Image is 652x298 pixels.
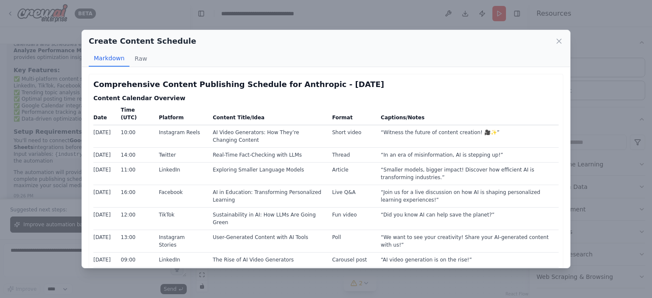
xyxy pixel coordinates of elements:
td: AI Video Generators: How They’re Changing Content [208,125,327,148]
h2: Create Content Schedule [89,35,196,47]
td: Article [327,163,376,185]
td: “We want to see your creativity! Share your AI-generated content with us!” [376,230,559,253]
td: 09:00 [116,253,154,267]
th: Format [327,106,376,125]
td: [DATE] [93,267,116,290]
td: Twitter Spaces [154,267,208,290]
td: [DATE] [93,230,116,253]
td: Twitter [154,148,208,163]
td: “Smaller models, bigger impact! Discover how efficient AI is transforming industries.” [376,163,559,185]
td: 12:00 [116,208,154,230]
td: 16:00 [116,185,154,208]
td: [DATE] [93,253,116,267]
td: “Join our Twitter Spaces to discuss how LLMs are revolutionizing business intelligence!” [376,267,559,290]
td: Carousel post [327,253,376,267]
td: Facebook [154,185,208,208]
td: Audio discussion [327,267,376,290]
button: Markdown [89,51,129,67]
th: Captions/Notes [376,106,559,125]
td: [DATE] [93,125,116,148]
strong: Content Calendar Overview [93,95,185,101]
td: 15:00 [116,267,154,290]
td: TikTok [154,208,208,230]
td: 10:00 [116,125,154,148]
td: The Rise of AI Video Generators [208,253,327,267]
td: [DATE] [93,185,116,208]
td: “In an era of misinformation, AI is stepping up!” [376,148,559,163]
td: AI in Education: Transforming Personalized Learning [208,185,327,208]
td: Real-Time Applications of LLMs in Business [208,267,327,290]
td: [DATE] [93,148,116,163]
td: “Witness the future of content creation! 🎥✨” [376,125,559,148]
th: Time (UTC) [116,106,154,125]
td: Thread [327,148,376,163]
td: Poll [327,230,376,253]
td: Instagram Reels [154,125,208,148]
td: Real-Time Fact-Checking with LLMs [208,148,327,163]
td: LinkedIn [154,163,208,185]
td: Sustainability in AI: How LLMs Are Going Green [208,208,327,230]
td: Exploring Smaller Language Models [208,163,327,185]
td: 11:00 [116,163,154,185]
h3: Comprehensive Content Publishing Schedule for Anthropic - [DATE] [93,79,559,90]
td: User-Generated Content with AI Tools [208,230,327,253]
button: Raw [129,51,152,67]
th: Platform [154,106,208,125]
td: LinkedIn [154,253,208,267]
th: Content Title/Idea [208,106,327,125]
td: Short video [327,125,376,148]
td: 13:00 [116,230,154,253]
th: Date [93,106,116,125]
td: [DATE] [93,208,116,230]
td: “AI video generation is on the rise!” [376,253,559,267]
td: 14:00 [116,148,154,163]
td: Live Q&A [327,185,376,208]
td: [DATE] [93,163,116,185]
td: Fun video [327,208,376,230]
td: “Did you know AI can help save the planet?” [376,208,559,230]
td: Instagram Stories [154,230,208,253]
td: “Join us for a live discussion on how AI is shaping personalized learning experiences!” [376,185,559,208]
